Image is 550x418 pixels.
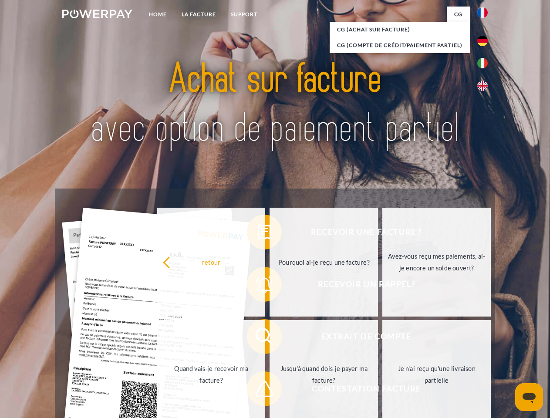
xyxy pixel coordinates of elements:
a: CG [447,7,470,22]
div: Je n'ai reçu qu'une livraison partielle [388,363,486,386]
img: logo-powerpay-white.svg [62,10,132,18]
img: it [477,58,488,68]
img: title-powerpay_fr.svg [83,42,467,167]
a: LA FACTURE [174,7,223,22]
a: Home [142,7,174,22]
div: Pourquoi ai-je reçu une facture? [275,256,373,268]
iframe: Bouton de lancement de la fenêtre de messagerie [515,383,543,411]
a: CG (achat sur facture) [330,22,470,37]
img: de [477,36,488,46]
img: en [477,81,488,91]
div: Jusqu'à quand dois-je payer ma facture? [275,363,373,386]
div: Avez-vous reçu mes paiements, ai-je encore un solde ouvert? [388,250,486,274]
a: Support [223,7,265,22]
div: Quand vais-je recevoir ma facture? [162,363,260,386]
div: retour [162,256,260,268]
img: fr [477,7,488,18]
a: Avez-vous reçu mes paiements, ai-je encore un solde ouvert? [382,208,491,317]
a: CG (Compte de crédit/paiement partiel) [330,37,470,53]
